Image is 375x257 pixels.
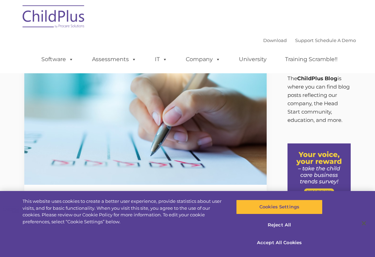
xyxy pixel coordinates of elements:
p: The is where you can find blog posts reflecting our company, the Head Start community, education,... [287,74,351,124]
img: Efficiency Boost: ChildPlus Online's Enhanced Family Pre-Application Process - Streamlining Appli... [24,49,267,185]
img: ChildPlus by Procare Solutions [19,0,89,35]
a: Schedule A Demo [315,38,356,43]
a: Assessments [85,52,143,66]
font: | [263,38,356,43]
a: Company [179,52,227,66]
a: University [232,52,274,66]
button: Accept All Cookies [236,235,322,250]
a: Software [34,52,81,66]
a: IT [148,52,174,66]
strong: ChildPlus Blog [297,75,337,82]
a: Training Scramble!! [278,52,344,66]
div: This website uses cookies to create a better user experience, provide statistics about user visit... [23,198,225,225]
button: Close [356,216,372,231]
a: Support [295,38,314,43]
button: Reject All [236,218,322,232]
button: Cookies Settings [236,200,322,214]
a: Download [263,38,287,43]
